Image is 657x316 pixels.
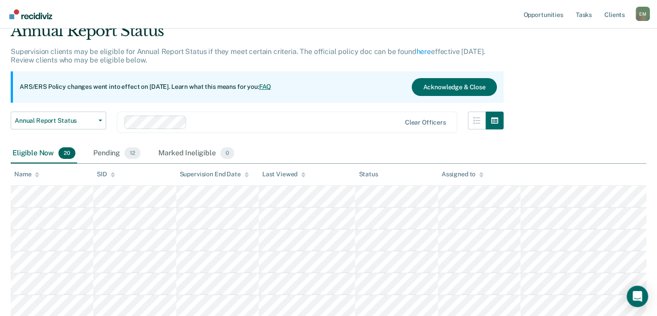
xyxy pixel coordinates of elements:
a: FAQ [259,83,272,90]
div: Marked Ineligible0 [157,144,236,163]
div: Open Intercom Messenger [627,286,648,307]
div: Supervision End Date [180,170,249,178]
a: here [417,47,431,56]
div: Clear officers [405,119,446,126]
p: Supervision clients may be eligible for Annual Report Status if they meet certain criteria. The o... [11,47,485,64]
span: 20 [58,147,75,159]
div: Assigned to [442,170,483,178]
div: Status [359,170,378,178]
button: Acknowledge & Close [412,78,496,96]
div: Pending12 [91,144,142,163]
div: Annual Report Status [11,22,504,47]
div: Name [14,170,39,178]
button: Annual Report Status [11,112,106,129]
div: SID [97,170,115,178]
span: Annual Report Status [15,117,95,125]
p: ARS/ERS Policy changes went into effect on [DATE]. Learn what this means for you: [20,83,271,91]
div: E M [636,7,650,21]
img: Recidiviz [9,9,52,19]
div: Last Viewed [262,170,306,178]
button: Profile dropdown button [636,7,650,21]
span: 0 [220,147,234,159]
span: 12 [124,147,140,159]
div: Eligible Now20 [11,144,77,163]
